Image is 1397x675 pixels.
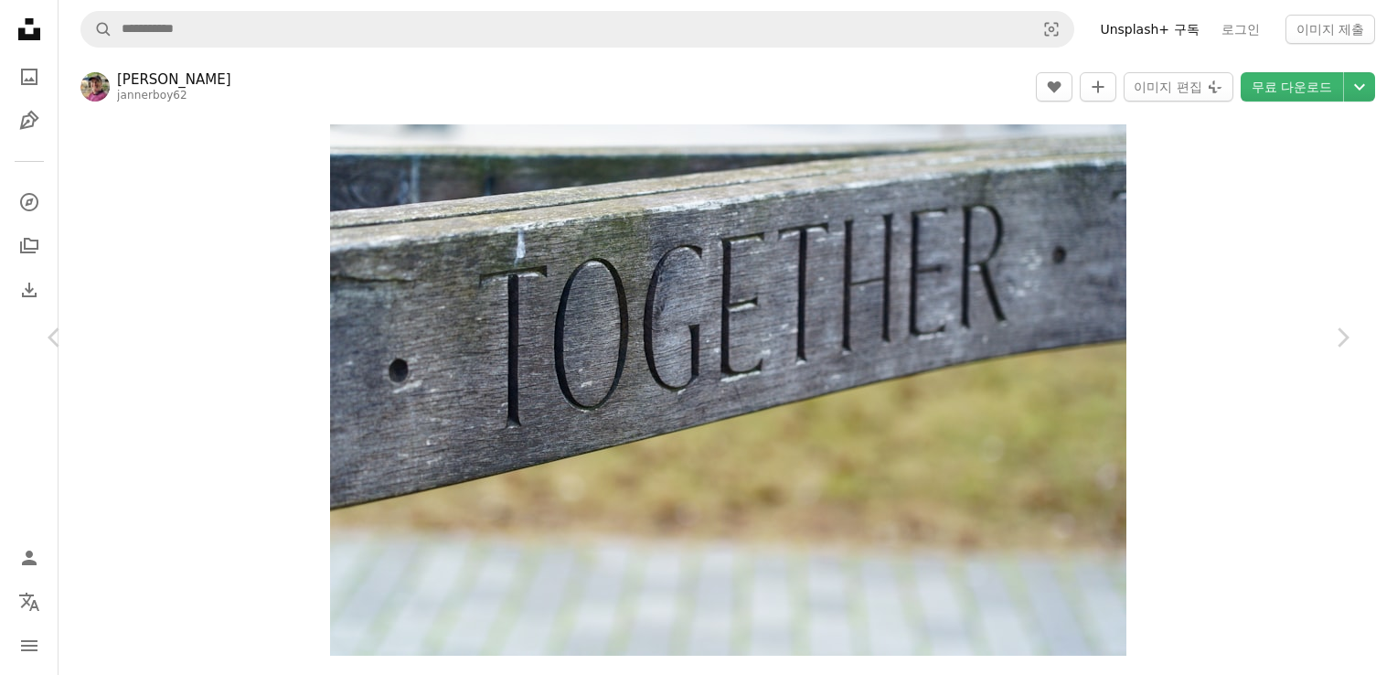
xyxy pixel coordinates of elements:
[11,59,48,95] a: 사진
[1036,72,1072,102] button: 좋아요
[1210,15,1271,44] a: 로그인
[81,12,112,47] button: Unsplash 검색
[80,72,110,102] img: Nick Fewings의 프로필로 이동
[1080,72,1116,102] button: 컬렉션에 추가
[11,627,48,664] button: 메뉴
[80,11,1074,48] form: 사이트 전체에서 이미지 찾기
[11,102,48,139] a: 일러스트
[117,89,187,102] a: jannerboy62
[1124,72,1232,102] button: 이미지 편집
[11,184,48,220] a: 탐색
[117,70,231,89] a: [PERSON_NAME]
[1029,12,1073,47] button: 시각적 검색
[330,124,1126,656] button: 이 이미지 확대
[330,124,1126,656] img: 문자 메시지
[1089,15,1210,44] a: Unsplash+ 구독
[11,540,48,576] a: 로그인 / 가입
[11,584,48,620] button: 언어
[1344,72,1375,102] button: 다운로드 크기 선택
[1287,250,1397,425] a: 다음
[1241,72,1343,102] a: 무료 다운로드
[1285,15,1375,44] button: 이미지 제출
[11,228,48,264] a: 컬렉션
